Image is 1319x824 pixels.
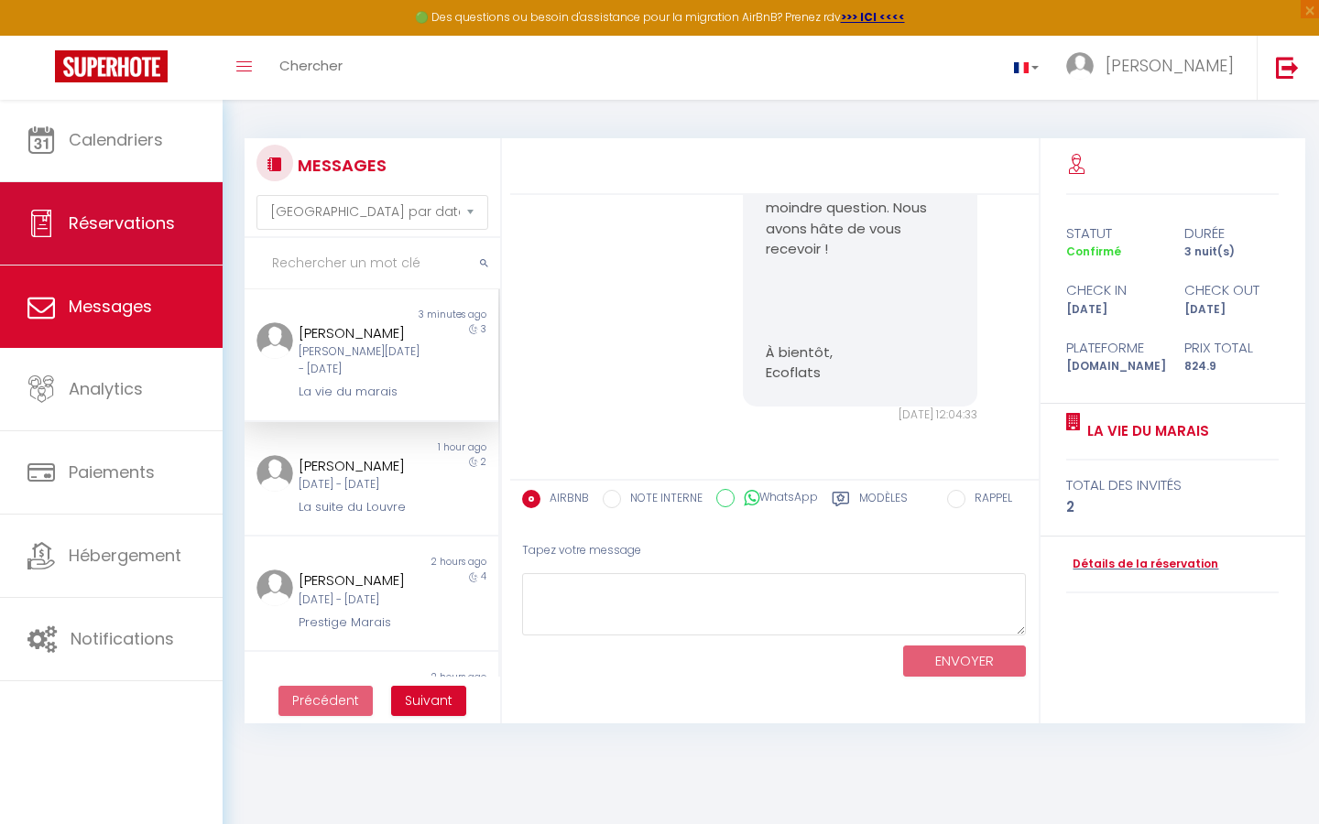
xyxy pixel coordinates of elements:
div: 3 nuit(s) [1172,244,1291,261]
span: Calendriers [69,128,163,151]
img: ... [256,569,293,606]
div: 2 hours ago [371,670,497,685]
div: Prestige Marais [299,613,422,632]
h3: MESSAGES [293,145,387,186]
a: ... [PERSON_NAME] [1052,36,1257,100]
div: [DATE] 12:04:33 [743,407,976,424]
div: La suite du Louvre [299,498,422,516]
span: Confirmé [1066,244,1121,259]
span: Notifications [71,627,174,650]
span: Suivant [405,691,452,710]
span: Chercher [279,56,343,75]
span: Précédent [292,691,359,710]
img: logout [1276,56,1299,79]
div: 2 hours ago [371,555,497,569]
img: Super Booking [55,50,168,82]
span: Réservations [69,211,175,234]
img: ... [256,455,293,492]
div: 2 [1066,496,1279,518]
span: 3 [481,322,486,336]
div: La vie du marais [299,383,422,401]
span: 2 [481,455,486,469]
div: Plateforme [1054,337,1172,359]
a: La vie du marais [1081,420,1209,442]
div: [PERSON_NAME] [299,322,422,344]
input: Rechercher un mot clé [245,238,500,289]
label: NOTE INTERNE [621,490,703,510]
div: [DATE] - [DATE] [299,476,422,493]
div: total des invités [1066,474,1279,496]
label: AIRBNB [540,490,589,510]
span: Hébergement [69,544,181,567]
a: Chercher [266,36,356,100]
div: [DOMAIN_NAME] [1054,358,1172,375]
button: ENVOYER [903,645,1026,678]
div: statut [1054,222,1172,244]
span: 4 [481,569,486,583]
span: Analytics [69,377,143,400]
label: WhatsApp [735,489,818,509]
img: ... [256,322,293,359]
div: [PERSON_NAME] [299,455,422,477]
div: 824.9 [1172,358,1291,375]
label: Modèles [859,490,908,513]
div: check in [1054,279,1172,301]
a: >>> ICI <<<< [841,9,905,25]
span: [PERSON_NAME] [1106,54,1234,77]
button: Next [391,686,466,717]
div: 1 hour ago [371,440,497,455]
div: [PERSON_NAME][DATE] - [DATE] [299,343,422,378]
a: Détails de la réservation [1066,556,1218,573]
span: Messages [69,295,152,318]
span: Paiements [69,461,155,483]
div: [PERSON_NAME] [299,569,422,591]
div: check out [1172,279,1291,301]
button: Previous [278,686,373,717]
div: Tapez votre message [522,528,1027,573]
label: RAPPEL [965,490,1012,510]
div: Prix total [1172,337,1291,359]
div: durée [1172,222,1291,244]
div: 3 minutes ago [371,308,497,322]
div: [DATE] [1054,301,1172,319]
img: ... [1066,52,1094,80]
div: [DATE] [1172,301,1291,319]
div: [DATE] - [DATE] [299,591,422,609]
